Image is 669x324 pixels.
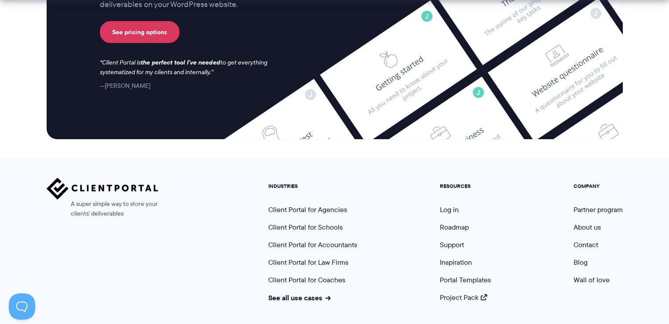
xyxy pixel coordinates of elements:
[574,183,623,189] h5: COMPANY
[47,199,158,219] span: A super simple way to store your clients' deliverables
[574,275,610,285] a: Wall of love
[440,240,464,250] a: Support
[100,58,279,77] p: Client Portal is to get everything systematized for my clients and internally.
[440,183,491,189] h5: RESOURCES
[574,205,623,215] a: Partner program
[268,183,357,189] h5: INDUSTRIES
[440,205,459,215] a: Log in
[9,293,35,320] iframe: Toggle Customer Support
[574,257,588,267] a: Blog
[268,257,348,267] a: Client Portal for Law Firms
[268,275,345,285] a: Client Portal for Coaches
[574,240,598,250] a: Contact
[268,222,343,232] a: Client Portal for Schools
[100,81,150,90] cite: [PERSON_NAME]
[100,21,179,43] a: See pricing options
[268,240,357,250] a: Client Portal for Accountants
[440,275,491,285] a: Portal Templates
[440,257,472,267] a: Inspiration
[268,292,331,303] a: See all use cases
[141,58,220,67] strong: the perfect tool I've needed
[268,205,347,215] a: Client Portal for Agencies
[440,222,469,232] a: Roadmap
[440,292,487,302] a: Project Pack
[574,222,601,232] a: About us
